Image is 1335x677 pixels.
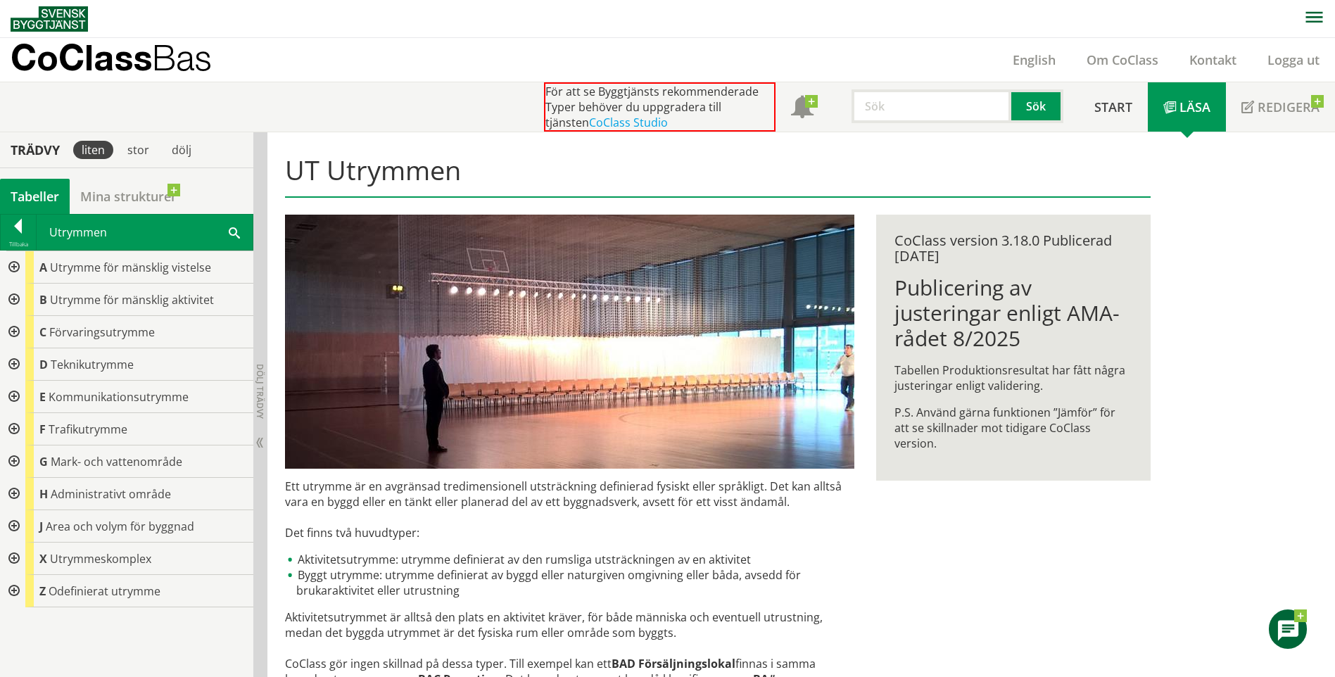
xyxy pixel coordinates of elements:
span: H [39,486,48,502]
img: Svensk Byggtjänst [11,6,88,32]
span: C [39,324,46,340]
img: utrymme.jpg [285,215,854,469]
div: Trädvy [3,142,68,158]
span: Notifikationer [791,97,814,120]
span: B [39,292,47,308]
span: A [39,260,47,275]
a: Redigera [1226,82,1335,132]
span: F [39,422,46,437]
span: Odefinierat utrymme [49,583,160,599]
span: Teknikutrymme [51,357,134,372]
span: Utrymme för mänsklig vistelse [50,260,211,275]
a: Om CoClass [1071,51,1174,68]
span: Bas [152,37,212,78]
button: Sök [1011,89,1063,123]
strong: BAD Försäljningslokal [612,656,735,671]
span: G [39,454,48,469]
a: Start [1079,82,1148,132]
span: X [39,551,47,567]
a: English [997,51,1071,68]
p: CoClass [11,49,212,65]
span: Start [1094,99,1132,115]
div: För att se Byggtjänsts rekommenderade Typer behöver du uppgradera till tjänsten [544,82,776,132]
span: E [39,389,46,405]
span: Area och volym för byggnad [46,519,194,534]
div: liten [73,141,113,159]
input: Sök [852,89,1011,123]
span: Förvaringsutrymme [49,324,155,340]
span: Dölj trädvy [254,364,266,419]
a: Läsa [1148,82,1226,132]
a: CoClass Studio [589,115,668,130]
p: Tabellen Produktionsresultat har fått några justeringar enligt validering. [894,362,1132,393]
h1: UT Utrymmen [285,154,1150,198]
li: Aktivitetsutrymme: utrymme definierat av den rumsliga utsträckningen av en aktivitet [285,552,854,567]
div: dölj [163,141,200,159]
span: Sök i tabellen [229,224,240,239]
span: Z [39,583,46,599]
span: Kommunikationsutrymme [49,389,189,405]
li: Byggt utrymme: utrymme definierat av byggd eller naturgiven omgivning eller båda, avsedd för bruk... [285,567,854,598]
span: D [39,357,48,372]
a: Kontakt [1174,51,1252,68]
span: J [39,519,43,534]
div: CoClass version 3.18.0 Publicerad [DATE] [894,233,1132,264]
a: Logga ut [1252,51,1335,68]
span: Administrativt område [51,486,171,502]
div: Tillbaka [1,239,36,250]
h1: Publicering av justeringar enligt AMA-rådet 8/2025 [894,275,1132,351]
a: CoClassBas [11,38,242,82]
span: Redigera [1258,99,1320,115]
span: Trafikutrymme [49,422,127,437]
span: Utrymme för mänsklig aktivitet [50,292,214,308]
span: Utrymmeskomplex [50,551,151,567]
p: P.S. Använd gärna funktionen ”Jämför” för att se skillnader mot tidigare CoClass version. [894,405,1132,451]
a: Mina strukturer [70,179,187,214]
div: stor [119,141,158,159]
span: Läsa [1179,99,1210,115]
div: Utrymmen [37,215,253,250]
span: Mark- och vattenområde [51,454,182,469]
